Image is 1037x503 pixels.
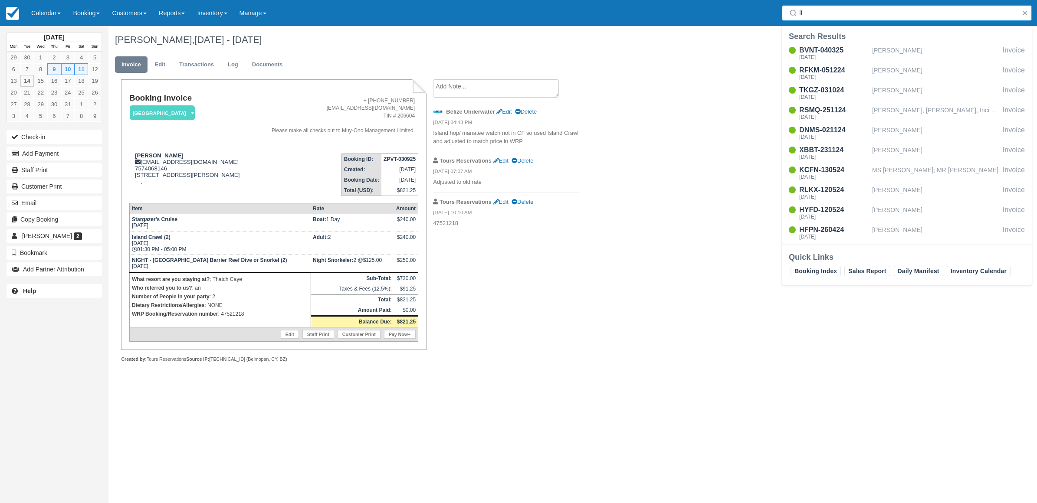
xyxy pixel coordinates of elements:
th: Thu [47,42,61,52]
span: [PERSON_NAME] [22,232,72,239]
th: Booking ID: [341,154,381,164]
td: [DATE] [129,255,311,272]
div: [PERSON_NAME] [872,45,999,62]
a: 26 [88,87,102,98]
em: [DATE] 07:07 AM [433,168,579,177]
span: $125.00 [363,257,382,263]
a: 7 [20,63,34,75]
div: [DATE] [799,234,869,239]
div: Invoice [1003,45,1025,62]
a: Pay Now [384,330,416,339]
p: 47521218 [433,219,579,228]
button: Check-in [7,130,102,144]
div: Invoice [1003,165,1025,181]
th: Fri [61,42,75,52]
strong: $821.25 [397,319,416,325]
p: Island hop/ manatee watch not in CF so used Island Crawl and adjusted to match price in WRP [433,129,579,145]
div: Invoice [1003,185,1025,201]
a: XBBT-231124[DATE][PERSON_NAME]Invoice [782,145,1032,161]
td: [DATE] [129,214,311,232]
td: $0.00 [394,305,418,316]
strong: Stargazer's Cruise [132,216,177,222]
th: Total (USD): [341,185,381,196]
a: 4 [75,52,88,63]
a: 11 [75,63,88,75]
strong: Source IP: [186,356,209,362]
div: Invoice [1003,85,1025,101]
b: Help [23,287,36,294]
a: Help [7,284,102,298]
div: HYFD-120524 [799,205,869,215]
a: 25 [75,87,88,98]
th: Sub-Total: [311,273,394,284]
div: [DATE] [799,55,869,60]
a: Inventory Calendar [947,266,1011,276]
button: Add Partner Attribution [7,262,102,276]
div: XBBT-231124 [799,145,869,155]
td: $821.25 [394,294,418,305]
a: 2 [47,52,61,63]
a: 24 [61,87,75,98]
a: Customer Print [338,330,381,339]
td: Taxes & Fees (12.5%): [311,284,394,294]
strong: [PERSON_NAME] [135,152,184,159]
th: Item [129,203,311,214]
td: $730.00 [394,273,418,284]
a: 30 [47,98,61,110]
em: [GEOGRAPHIC_DATA] [130,105,195,121]
a: 9 [88,110,102,122]
a: 13 [7,75,20,87]
a: 6 [47,110,61,122]
a: Edit [496,108,512,115]
a: 30 [20,52,34,63]
a: 16 [47,75,61,87]
strong: WRP Booking/Reservation number [132,311,218,317]
th: Sat [75,42,88,52]
th: Mon [7,42,20,52]
div: Invoice [1003,205,1025,221]
input: Search ( / ) [799,5,1018,21]
a: [PERSON_NAME] 2 [7,229,102,243]
div: RFKM-051224 [799,65,869,75]
th: Balance Due: [311,316,394,327]
a: KCFN-130524[DATE]MS [PERSON_NAME]; MR [PERSON_NAME]Invoice [782,165,1032,181]
div: [PERSON_NAME] [872,205,999,221]
strong: Who referred you to us? [132,285,192,291]
div: TKGZ-031024 [799,85,869,95]
th: Amount Paid: [311,305,394,316]
a: 8 [75,110,88,122]
a: 7 [61,110,75,122]
th: Sun [88,42,102,52]
td: $821.25 [381,185,418,196]
strong: Night Snorkeler [313,257,353,263]
div: $250.00 [396,257,416,270]
a: 17 [61,75,75,87]
a: Delete [512,199,533,205]
a: Log [221,56,245,73]
a: Staff Print [7,163,102,177]
img: checkfront-main-nav-mini-logo.png [6,7,19,20]
div: $240.00 [396,234,416,247]
div: [PERSON_NAME] [872,185,999,201]
strong: Number of People in your party [132,294,210,300]
button: Bookmark [7,246,102,260]
a: 28 [20,98,34,110]
td: [DATE] [381,164,418,175]
strong: Adult [313,234,328,240]
a: 27 [7,98,20,110]
strong: Boat [313,216,326,222]
button: Copy Booking [7,212,102,226]
a: Edit [148,56,172,73]
div: [DATE] [799,174,869,180]
a: 20 [7,87,20,98]
a: HFPN-260424[DATE][PERSON_NAME]Invoice [782,225,1032,241]
th: Amount [394,203,418,214]
a: Edit [281,330,299,339]
th: Booking Date: [341,175,381,185]
div: [EMAIL_ADDRESS][DOMAIN_NAME] 7574068146 [STREET_ADDRESS][PERSON_NAME] ---, -- [129,152,252,196]
td: [DATE] [381,175,418,185]
div: [PERSON_NAME] [872,225,999,241]
a: 10 [61,63,75,75]
strong: Belize Underwater [446,108,495,115]
div: [DATE] [799,194,869,199]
